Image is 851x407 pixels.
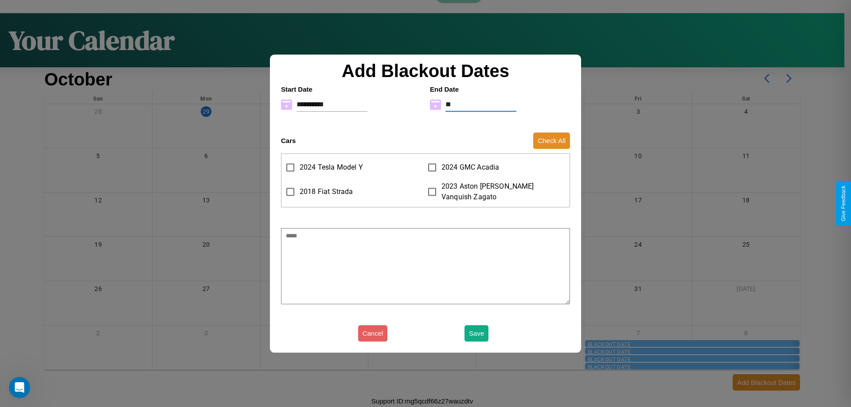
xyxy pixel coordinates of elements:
span: 2024 Tesla Model Y [300,162,363,173]
span: 2024 GMC Acadia [441,162,499,173]
button: Check All [533,132,570,149]
button: Cancel [358,325,388,341]
h4: Cars [281,137,296,144]
button: Save [465,325,488,341]
span: 2023 Aston [PERSON_NAME] Vanquish Zagato [441,181,558,202]
iframe: Intercom live chat [9,377,30,398]
div: Give Feedback [840,186,847,221]
span: 2018 Fiat Strada [300,186,353,197]
h4: End Date [430,85,570,93]
h4: Start Date [281,85,421,93]
h2: Add Blackout Dates [277,61,574,81]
